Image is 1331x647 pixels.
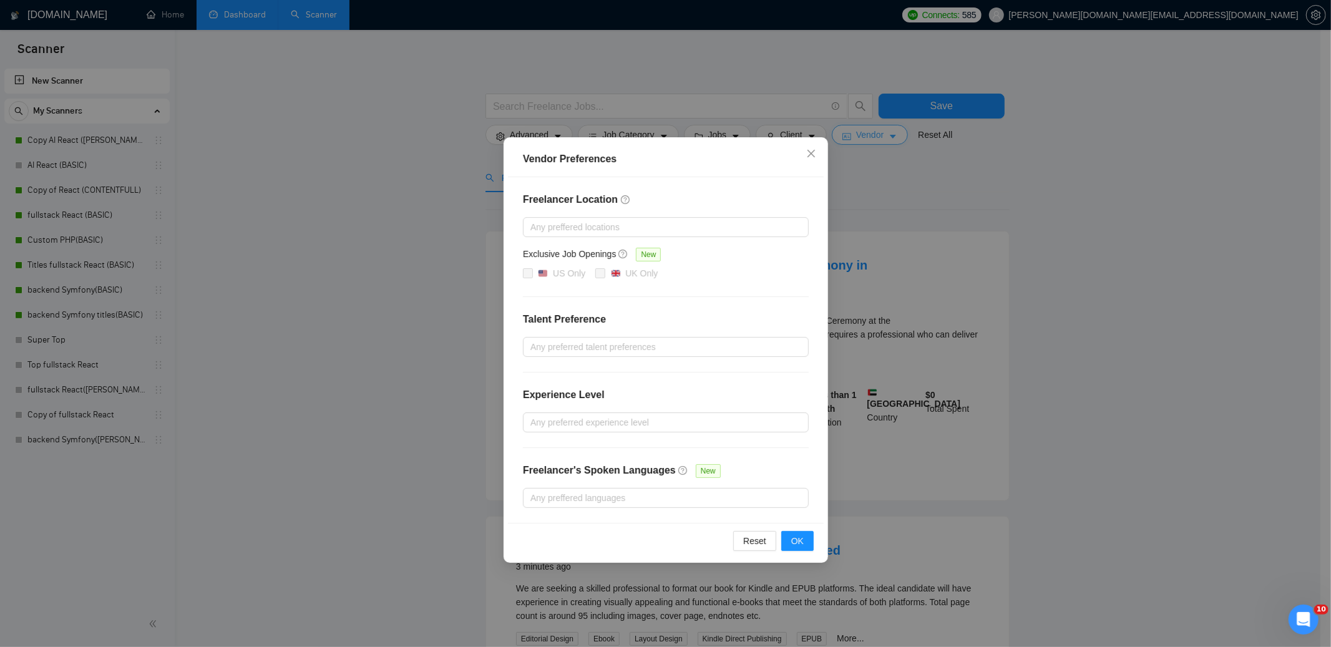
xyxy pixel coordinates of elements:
h5: Exclusive Job Openings [523,247,616,261]
div: Vendor Preferences [523,152,809,167]
img: 🇬🇧 [611,269,620,278]
iframe: Intercom live chat [1289,605,1319,635]
h4: Experience Level [523,387,605,402]
span: New [695,464,720,478]
span: question-circle [618,249,628,259]
h4: Freelancer's Spoken Languages [523,463,676,478]
span: close [806,148,816,158]
div: UK Only [625,266,658,280]
div: US Only [553,266,585,280]
button: Close [794,137,828,171]
span: Reset [743,534,766,548]
h4: Freelancer Location [523,192,809,207]
span: question-circle [678,465,688,475]
button: Reset [733,531,776,551]
img: 🇺🇸 [539,269,547,278]
button: OK [781,531,813,551]
span: New [636,248,661,261]
h4: Talent Preference [523,312,809,327]
span: 10 [1314,605,1329,615]
span: question-circle [620,195,630,205]
span: OK [791,534,803,548]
